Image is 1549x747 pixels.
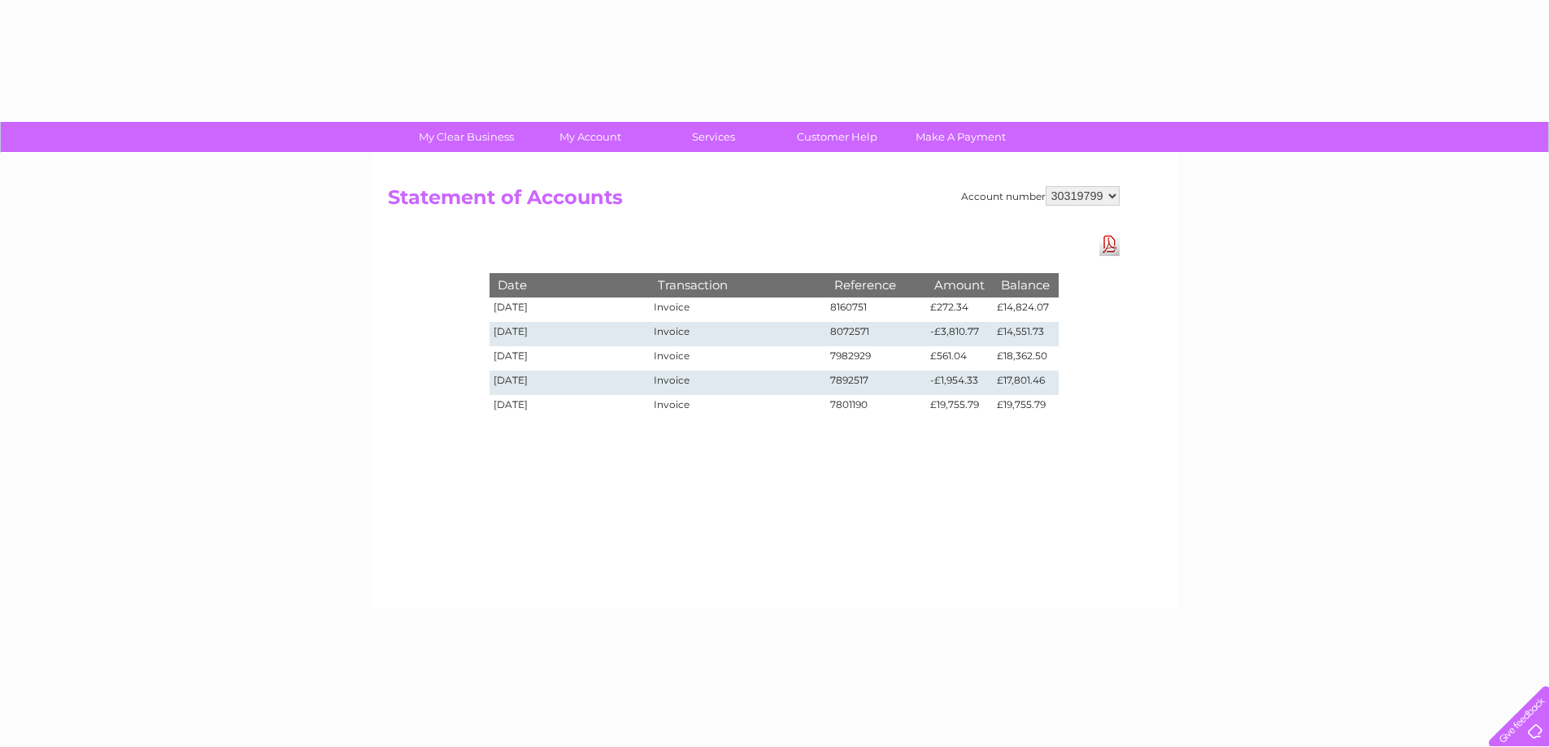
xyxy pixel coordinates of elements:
[1099,232,1120,256] a: Download Pdf
[490,346,650,371] td: [DATE]
[926,395,993,419] td: £19,755.79
[961,186,1120,206] div: Account number
[490,322,650,346] td: [DATE]
[650,395,825,419] td: Invoice
[826,395,927,419] td: 7801190
[894,122,1028,152] a: Make A Payment
[826,371,927,395] td: 7892517
[926,322,993,346] td: -£3,810.77
[490,395,650,419] td: [DATE]
[490,297,650,322] td: [DATE]
[993,371,1058,395] td: £17,801.46
[490,273,650,297] th: Date
[399,122,533,152] a: My Clear Business
[993,322,1058,346] td: £14,551.73
[926,371,993,395] td: -£1,954.33
[993,346,1058,371] td: £18,362.50
[926,273,993,297] th: Amount
[646,122,781,152] a: Services
[650,346,825,371] td: Invoice
[388,186,1120,217] h2: Statement of Accounts
[826,346,927,371] td: 7982929
[523,122,657,152] a: My Account
[650,322,825,346] td: Invoice
[650,273,825,297] th: Transaction
[650,297,825,322] td: Invoice
[490,371,650,395] td: [DATE]
[993,273,1058,297] th: Balance
[826,297,927,322] td: 8160751
[826,273,927,297] th: Reference
[650,371,825,395] td: Invoice
[993,395,1058,419] td: £19,755.79
[826,322,927,346] td: 8072571
[926,346,993,371] td: £561.04
[770,122,904,152] a: Customer Help
[993,297,1058,322] td: £14,824.07
[926,297,993,322] td: £272.34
